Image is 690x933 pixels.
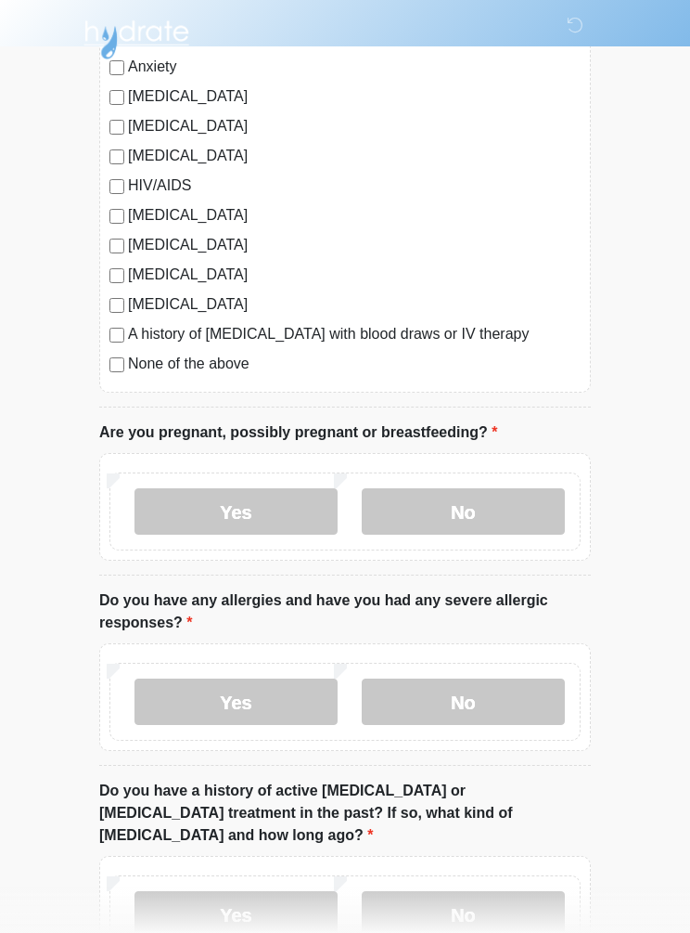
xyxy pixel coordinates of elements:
[109,357,124,372] input: None of the above
[109,90,124,105] input: [MEDICAL_DATA]
[362,488,565,535] label: No
[99,590,591,634] label: Do you have any allergies and have you had any severe allergic responses?
[99,421,497,444] label: Are you pregnant, possibly pregnant or breastfeeding?
[134,679,338,725] label: Yes
[99,780,591,847] label: Do you have a history of active [MEDICAL_DATA] or [MEDICAL_DATA] treatment in the past? If so, wh...
[109,328,124,343] input: A history of [MEDICAL_DATA] with blood draws or IV therapy
[128,234,581,256] label: [MEDICAL_DATA]
[128,323,581,345] label: A history of [MEDICAL_DATA] with blood draws or IV therapy
[128,264,581,286] label: [MEDICAL_DATA]
[128,115,581,137] label: [MEDICAL_DATA]
[81,14,192,60] img: Hydrate IV Bar - Flagstaff Logo
[134,488,338,535] label: Yes
[128,204,581,227] label: [MEDICAL_DATA]
[128,145,581,167] label: [MEDICAL_DATA]
[109,268,124,283] input: [MEDICAL_DATA]
[128,353,581,375] label: None of the above
[109,120,124,135] input: [MEDICAL_DATA]
[128,293,581,316] label: [MEDICAL_DATA]
[109,149,124,164] input: [MEDICAL_DATA]
[109,209,124,224] input: [MEDICAL_DATA]
[109,239,124,253] input: [MEDICAL_DATA]
[128,175,581,197] label: HIV/AIDS
[362,679,565,725] label: No
[109,298,124,313] input: [MEDICAL_DATA]
[109,179,124,194] input: HIV/AIDS
[128,85,581,108] label: [MEDICAL_DATA]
